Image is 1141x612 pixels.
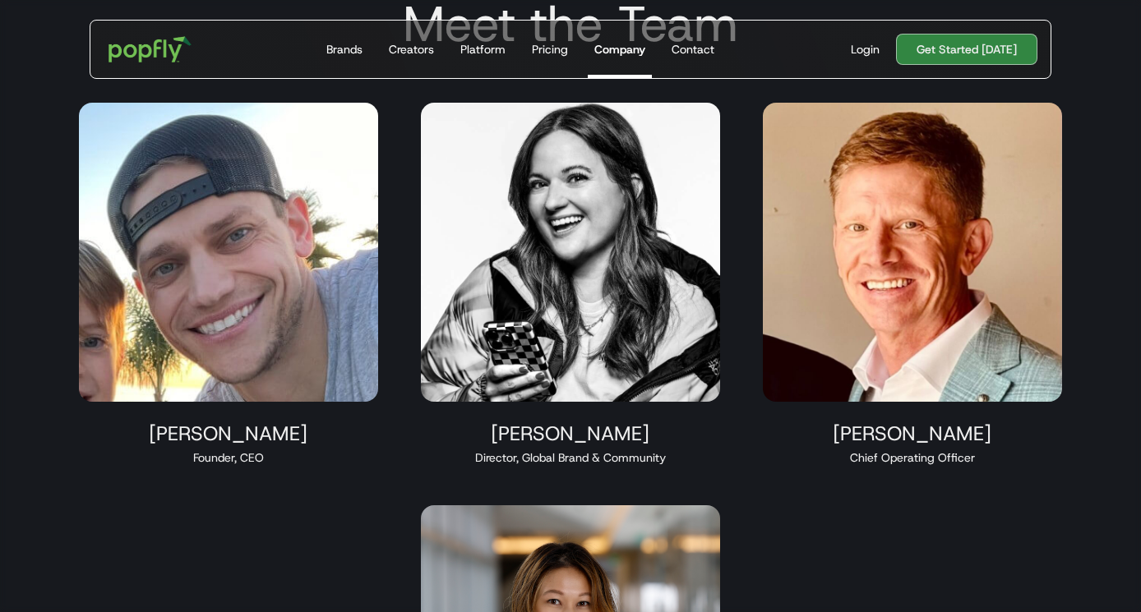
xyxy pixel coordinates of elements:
div: Login [851,41,880,58]
div: Director, Global Brand & Community [421,449,720,466]
div: Platform [460,41,506,58]
div: Chief Operating Officer [763,449,1062,466]
div: Company [594,41,645,58]
a: Get Started [DATE] [896,34,1037,65]
a: Brands [320,21,369,78]
div: Brands [326,41,363,58]
div: [PERSON_NAME] [763,421,1062,446]
a: Pricing [525,21,575,78]
div: [PERSON_NAME] [421,421,720,446]
a: Platform [454,21,512,78]
div: Founder, CEO [79,449,378,466]
a: home [97,25,203,74]
div: Pricing [532,41,568,58]
a: Creators [382,21,441,78]
div: Contact [672,41,714,58]
a: Contact [665,21,721,78]
div: [PERSON_NAME] [79,421,378,446]
a: Login [844,41,886,58]
div: Creators [389,41,434,58]
a: Company [588,21,652,78]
